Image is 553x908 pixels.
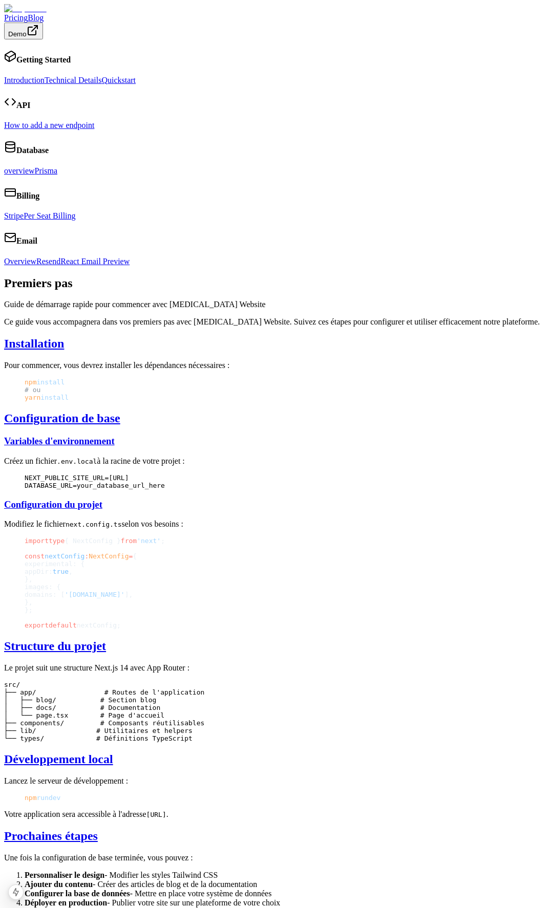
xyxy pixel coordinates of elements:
[57,458,97,465] code: .env.local
[4,23,43,39] button: Demo
[25,880,93,889] strong: Ajouter du contenu
[4,257,36,266] a: Overview
[25,386,40,394] span: # ou
[25,583,60,591] span: images: {
[4,29,43,38] a: Demo
[4,663,549,673] p: Le projet suit une structure Next.js 14 avec App Router :
[146,811,166,818] code: [URL]
[25,889,130,898] strong: Configurer la base de données
[4,121,94,129] a: How to add a new endpoint
[65,537,121,545] span: { NextConfig }
[25,621,49,629] span: export
[25,880,549,889] li: - Créer des articles de blog et de la documentation
[25,474,129,482] span: NEXT_PUBLIC_SITE_URL=[URL]
[4,776,549,786] p: Lancez le serveur de développement :
[45,552,84,560] span: nextConfig
[25,378,36,386] span: npm
[4,231,549,246] h4: Email
[4,639,106,653] a: Structure du projet
[4,499,102,510] a: Configuration du projet
[49,794,60,802] span: dev
[25,591,65,598] span: domains: [
[4,457,549,466] p: Créez un fichier à la racine de votre projet :
[4,752,113,766] a: Développement local
[133,552,137,560] span: {
[25,871,549,880] li: - Modifier les styles Tailwind CSS
[4,317,549,327] p: Ce guide vous accompagnera dans vos premiers pas avec [MEDICAL_DATA] Website. Suivez ces étapes p...
[4,186,549,201] h4: Billing
[4,96,549,110] h4: API
[69,568,73,575] span: ,
[66,521,122,528] code: next.config.ts
[28,13,44,22] a: Blog
[4,276,549,290] h1: Premiers pas
[25,598,33,606] span: },
[25,794,36,802] span: npm
[25,560,84,568] span: experimental: {
[4,337,64,350] a: Installation
[101,76,136,84] a: Quickstart
[77,621,121,629] span: nextConfig;
[36,794,48,802] span: run
[24,211,75,220] a: Per Seat Billing
[161,537,165,545] span: ;
[25,898,549,907] li: - Publier votre site sur une plateforme de votre choix
[60,257,130,266] a: React Email Preview
[121,537,137,545] span: from
[25,898,107,907] strong: Déployer en production
[4,300,549,309] p: Guide de démarrage rapide pour commencer avec [MEDICAL_DATA] Website
[25,871,104,879] strong: Personnaliser le design
[137,537,161,545] span: 'next'
[4,520,549,529] p: Modifiez le fichier selon vos besoins :
[53,568,69,575] span: true
[45,76,101,84] a: Technical Details
[49,621,77,629] span: default
[49,537,65,545] span: type
[4,4,47,13] img: Dopamine
[4,412,120,425] a: Configuration de base
[4,436,115,446] a: Variables d'environnement
[25,482,165,489] span: DATABASE_URL=your_database_url_here
[4,13,28,22] a: Pricing
[4,211,24,220] a: Stripe
[4,361,549,370] p: Pour commencer, vous devrez installer les dépendances nécessaires :
[25,606,33,614] span: };
[25,537,49,545] span: import
[35,166,57,175] a: Prisma
[40,394,69,401] span: install
[25,552,45,560] span: const
[25,568,53,575] span: appDir:
[4,141,549,155] h4: Database
[25,394,40,401] span: yarn
[25,575,33,583] span: },
[4,681,204,742] code: src/ ├── app/ # Routes de l'application │ ├── blog/ # Section blog │ ├── docs/ # Documentation │ ...
[4,166,35,175] a: overview
[36,257,60,266] a: Resend
[4,4,549,13] a: Dopamine
[25,889,549,898] li: - Mettre en place votre système de données
[129,552,133,560] span: =
[4,853,549,862] p: Une fois la configuration de base terminée, vous pouvez :
[4,810,549,819] p: Votre application sera accessible à l'adresse .
[89,552,129,560] span: NextConfig
[65,591,124,598] span: '[DOMAIN_NAME]'
[4,76,45,84] a: Introduction
[36,378,65,386] span: install
[4,829,98,842] a: Prochaines étapes
[84,552,89,560] span: :
[4,50,549,64] h4: Getting Started
[125,591,133,598] span: ],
